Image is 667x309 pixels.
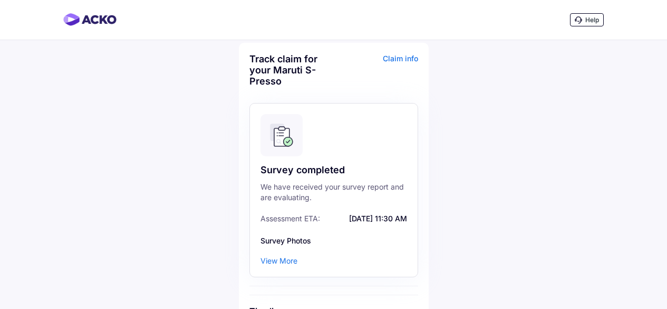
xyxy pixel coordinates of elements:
[260,182,407,203] div: We have received your survey report and are evaluating.
[260,213,320,224] span: Assessment ETA:
[63,13,117,26] img: horizontal-gradient.png
[249,53,331,87] div: Track claim for your Maruti S-Presso
[336,53,418,95] div: Claim info
[323,213,407,224] span: [DATE] 11:30 AM
[585,16,599,24] span: Help
[260,256,297,266] div: View More
[260,164,407,176] div: Survey completed
[260,236,407,246] div: Survey Photos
